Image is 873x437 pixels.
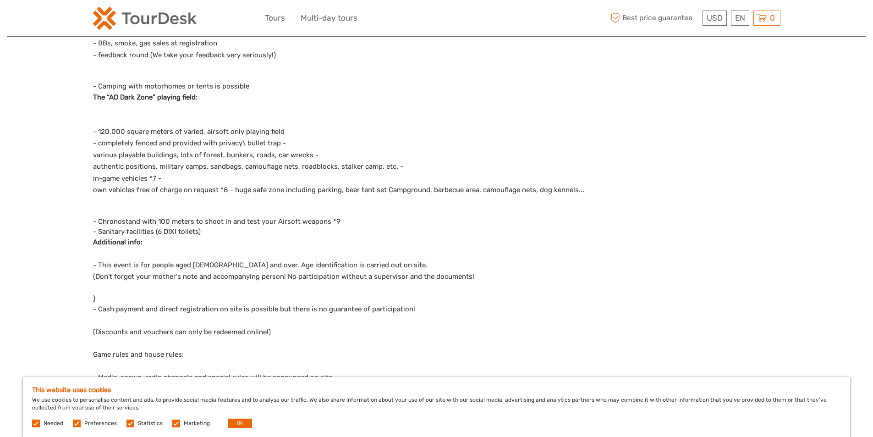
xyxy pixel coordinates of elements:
[769,13,776,22] span: 0
[265,11,285,25] a: Tours
[84,420,117,427] label: Preferences
[93,7,197,30] img: 2254-3441b4b5-4e5f-4d00-b396-31f1d84a6ebf_logo_small.png
[32,386,841,394] h5: This website uses cookies
[93,326,589,338] p: (Discounts and vouchers can only be redeemed online!)
[93,238,143,246] strong: Additional info:
[44,420,63,427] label: Needed
[93,260,589,283] p: - This event is for people aged [DEMOGRAPHIC_DATA] and over. Age identification is carried out on...
[13,16,104,23] p: We're away right now. Please check back later!
[707,13,723,22] span: USD
[731,11,749,26] div: EN
[228,419,252,428] button: OK
[93,304,589,315] p: - Cash payment and direct registration on site is possible but there is no guarantee of participa...
[93,26,589,61] p: - Rental equipment can be booked as an option (as an option at the end of the ticket booking!) - ...
[93,93,198,101] strong: The “AO Dark Zone” playing field:
[609,11,700,26] span: Best price guarantee
[93,114,589,196] p: - 120,000 square meters of varied, airsoft only playing field - completely fenced and provided wi...
[138,420,163,427] label: Statistics
[105,14,116,25] button: Open LiveChat chat widget
[301,11,357,25] a: Multi-day tours
[184,420,210,427] label: Marketing
[93,372,589,384] p: - Medic, spawn, radio channels and special rules will be announced on site
[93,349,589,361] p: Game rules and house rules:
[23,377,850,437] div: We use cookies to personalise content and ads, to provide social media features and to analyse ou...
